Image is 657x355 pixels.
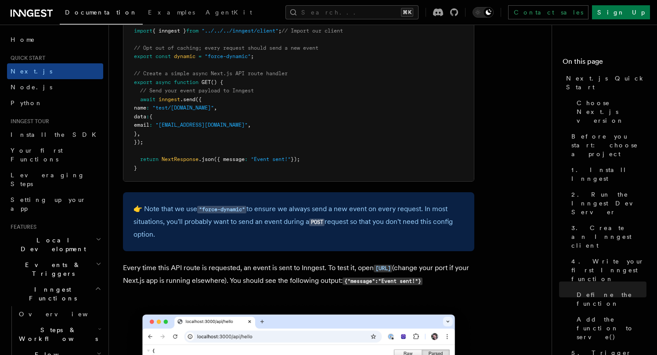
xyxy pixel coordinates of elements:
[7,282,103,306] button: Inngest Functions
[155,79,171,85] span: async
[159,96,180,102] span: inngest
[134,203,464,241] p: 👉 Note that we use to ensure we always send a new event on every request. In most situations, you...
[251,53,254,59] span: ;
[251,156,291,162] span: "Event sent!"
[7,127,103,143] a: Install the SDK
[140,88,254,94] span: // Send your event payload to Inngest
[134,70,288,77] span: // Create a simple async Next.js API route handler
[7,55,45,62] span: Quick start
[245,156,248,162] span: :
[573,95,646,128] a: Choose Next.js version
[282,28,343,34] span: // Import our client
[214,156,245,162] span: ({ message
[285,5,419,19] button: Search...⌘K
[11,84,52,91] span: Node.js
[206,9,252,16] span: AgentKit
[152,28,186,34] span: { inngest }
[473,7,494,18] button: Toggle dark mode
[343,278,422,285] code: {"message":"Event sent!"}
[7,192,103,216] a: Setting up your app
[214,105,217,111] span: ,
[11,68,52,75] span: Next.js
[134,45,318,51] span: // Opt out of caching; every request should send a new event
[577,99,646,125] span: Choose Next.js version
[199,53,202,59] span: =
[123,262,474,287] p: Every time this API route is requested, an event is sent to Inngest. To test it, open (change you...
[134,79,152,85] span: export
[11,196,86,212] span: Setting up your app
[140,96,155,102] span: await
[134,139,143,145] span: });
[568,253,646,287] a: 4. Write your first Inngest function
[199,156,214,162] span: .json
[152,105,214,111] span: "test/[DOMAIN_NAME]"
[7,236,96,253] span: Local Development
[7,79,103,95] a: Node.js
[134,113,146,120] span: data
[174,53,195,59] span: dynamic
[134,131,137,137] span: }
[11,172,85,187] span: Leveraging Steps
[11,131,101,138] span: Install the SDK
[19,311,109,318] span: Overview
[134,122,149,128] span: email
[146,113,149,120] span: :
[573,287,646,311] a: Define the function
[592,5,650,19] a: Sign Up
[143,3,200,24] a: Examples
[146,105,149,111] span: :
[15,322,103,347] button: Steps & Workflows
[7,143,103,167] a: Your first Functions
[195,96,202,102] span: ({
[211,79,223,85] span: () {
[137,131,140,137] span: ,
[374,264,392,272] a: [URL]
[508,5,588,19] a: Contact sales
[11,99,43,106] span: Python
[7,223,36,231] span: Features
[571,132,646,158] span: Before you start: choose a project
[563,56,646,70] h4: On this page
[248,122,251,128] span: ,
[278,28,282,34] span: ;
[374,265,392,272] code: [URL]
[180,96,195,102] span: .send
[7,63,103,79] a: Next.js
[15,326,98,343] span: Steps & Workflows
[162,156,199,162] span: NextResponse
[309,219,325,226] code: POST
[186,28,199,34] span: from
[566,74,646,91] span: Next.js Quick Start
[563,70,646,95] a: Next.js Quick Start
[148,9,195,16] span: Examples
[7,260,96,278] span: Events & Triggers
[11,147,63,163] span: Your first Functions
[140,156,159,162] span: return
[134,105,146,111] span: name
[205,53,251,59] span: "force-dynamic"
[571,190,646,216] span: 2. Run the Inngest Dev Server
[15,306,103,322] a: Overview
[11,35,35,44] span: Home
[401,8,413,17] kbd: ⌘K
[149,122,152,128] span: :
[202,28,278,34] span: "../../../inngest/client"
[155,122,248,128] span: "[EMAIL_ADDRESS][DOMAIN_NAME]"
[7,95,103,111] a: Python
[568,162,646,187] a: 1. Install Inngest
[7,257,103,282] button: Events & Triggers
[134,165,137,171] span: }
[134,28,152,34] span: import
[202,79,211,85] span: GET
[577,290,646,308] span: Define the function
[200,3,257,24] a: AgentKit
[568,220,646,253] a: 3. Create an Inngest client
[571,165,646,183] span: 1. Install Inngest
[65,9,137,16] span: Documentation
[134,53,152,59] span: export
[7,232,103,257] button: Local Development
[7,167,103,192] a: Leveraging Steps
[291,156,300,162] span: });
[573,311,646,345] a: Add the function to serve()
[571,223,646,250] span: 3. Create an Inngest client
